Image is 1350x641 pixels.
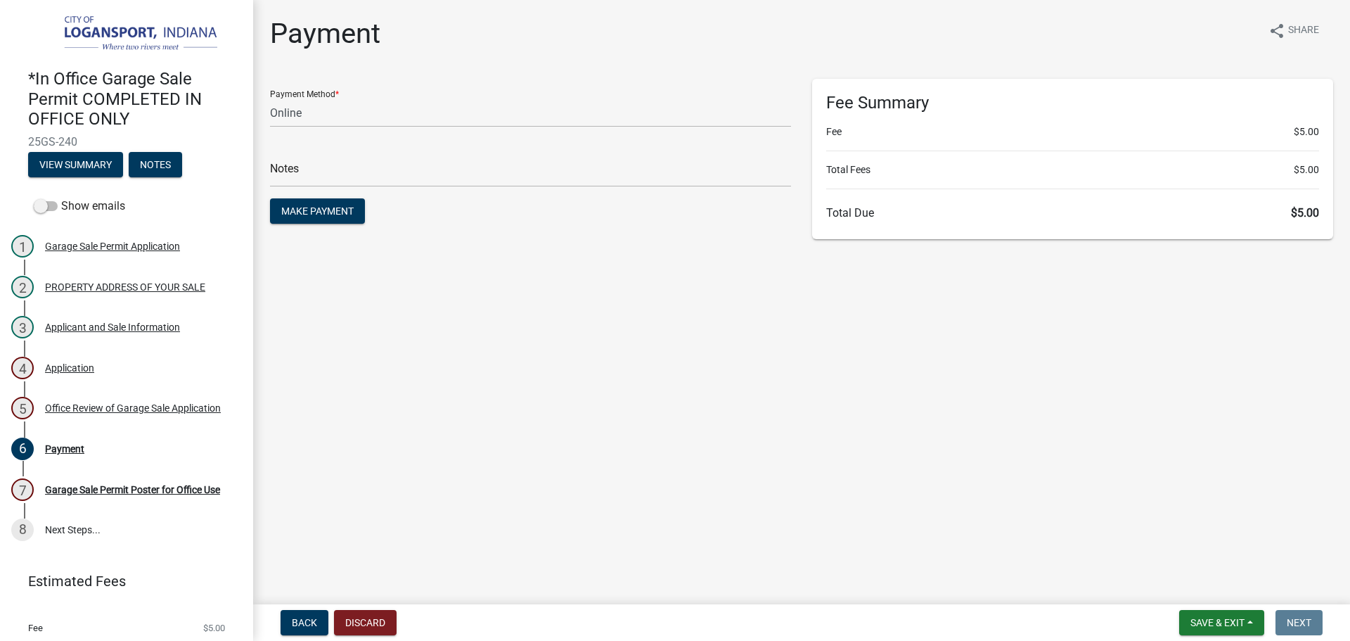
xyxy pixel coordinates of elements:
img: City of Logansport, Indiana [28,15,231,54]
button: View Summary [28,152,123,177]
span: $5.00 [1291,206,1319,220]
span: Next [1287,617,1311,628]
h6: Total Due [826,206,1319,220]
div: 7 [11,478,34,501]
span: Back [292,617,317,628]
li: Total Fees [826,163,1319,177]
h4: *In Office Garage Sale Permit COMPLETED IN OFFICE ONLY [28,69,242,129]
h1: Payment [270,17,380,51]
span: $5.00 [1294,125,1319,139]
button: Next [1275,610,1323,635]
div: Garage Sale Permit Poster for Office Use [45,485,220,495]
div: Applicant and Sale Information [45,322,180,332]
button: Make Payment [270,198,365,224]
i: share [1268,23,1285,39]
span: Save & Exit [1190,617,1245,628]
div: PROPERTY ADDRESS OF YOUR SALE [45,282,205,292]
span: 25GS-240 [28,135,225,148]
button: Discard [334,610,397,635]
div: 4 [11,357,34,379]
button: shareShare [1257,17,1330,44]
div: 2 [11,276,34,298]
li: Fee [826,125,1319,139]
div: Garage Sale Permit Application [45,241,180,251]
wm-modal-confirm: Summary [28,160,123,171]
div: Office Review of Garage Sale Application [45,403,221,413]
h6: Fee Summary [826,93,1319,113]
div: 3 [11,316,34,338]
div: 1 [11,235,34,258]
span: Share [1288,23,1319,39]
span: Make Payment [281,205,354,217]
span: Fee [28,623,43,633]
a: Estimated Fees [11,567,231,595]
button: Notes [129,152,182,177]
span: $5.00 [1294,163,1319,177]
div: Application [45,363,94,373]
button: Back [281,610,328,635]
button: Save & Exit [1179,610,1264,635]
div: 6 [11,438,34,460]
div: 8 [11,519,34,541]
div: Payment [45,444,84,454]
wm-modal-confirm: Notes [129,160,182,171]
label: Show emails [34,198,125,215]
span: $5.00 [203,623,225,633]
div: 5 [11,397,34,419]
